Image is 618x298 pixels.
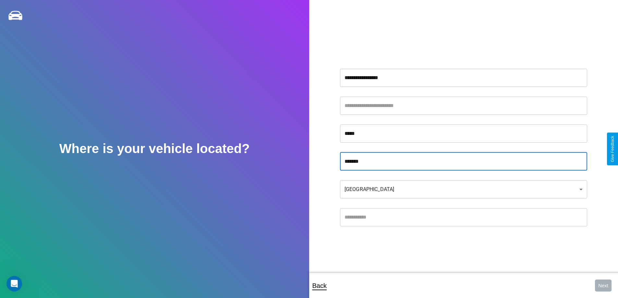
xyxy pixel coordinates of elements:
p: Back [312,280,327,292]
div: [GEOGRAPHIC_DATA] [340,180,587,198]
button: Next [595,280,612,292]
div: Give Feedback [610,136,615,162]
h2: Where is your vehicle located? [59,141,250,156]
iframe: Intercom live chat [6,276,22,292]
